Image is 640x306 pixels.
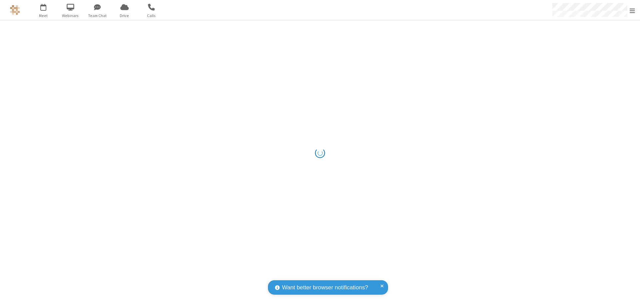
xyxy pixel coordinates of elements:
[58,13,83,19] span: Webinars
[282,283,368,292] span: Want better browser notifications?
[139,13,164,19] span: Calls
[10,5,20,15] img: QA Selenium DO NOT DELETE OR CHANGE
[85,13,110,19] span: Team Chat
[112,13,137,19] span: Drive
[31,13,56,19] span: Meet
